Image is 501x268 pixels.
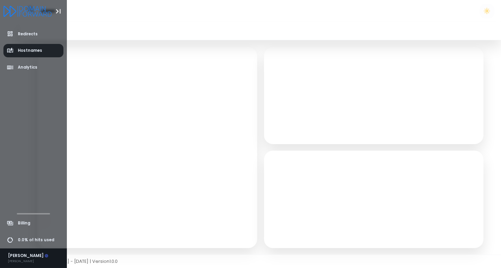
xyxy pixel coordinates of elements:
[52,5,65,18] button: Toggle Aside
[18,65,37,70] span: Analytics
[3,44,64,57] a: Hostnames
[3,61,64,74] a: Analytics
[18,237,54,243] span: 0.0% of hits used
[8,253,49,259] div: [PERSON_NAME]
[18,220,30,226] span: Billing
[3,6,52,15] a: Logo
[18,31,38,37] span: Redirects
[27,258,118,265] span: Copyright © [DATE] - [DATE] | Version 1.0.0
[3,27,64,41] a: Redirects
[3,217,64,230] a: Billing
[18,48,42,54] span: Hostnames
[8,259,49,264] div: [PERSON_NAME]
[3,233,64,247] a: 0.0% of hits used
